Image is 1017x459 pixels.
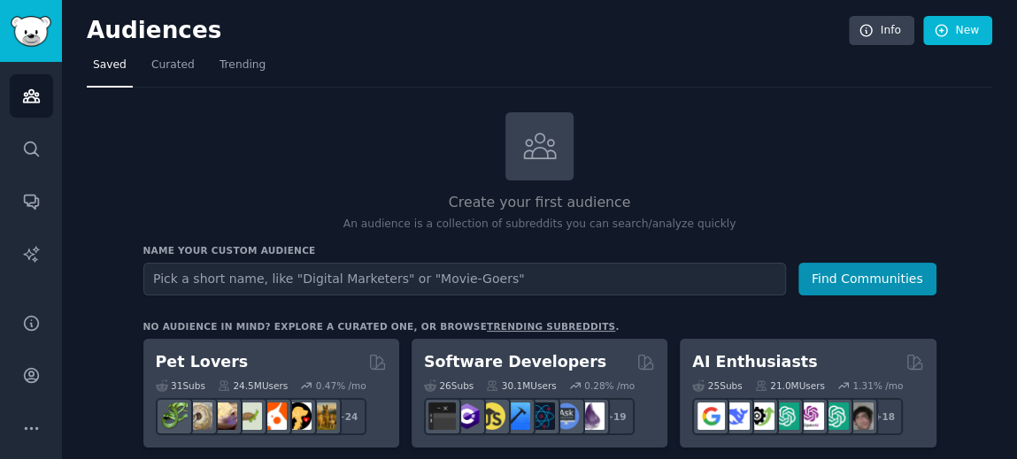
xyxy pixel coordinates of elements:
[218,379,288,392] div: 24.5M Users
[151,57,195,73] span: Curated
[87,17,849,45] h2: Audiences
[11,16,51,47] img: GummySearch logo
[798,263,936,295] button: Find Communities
[849,16,914,46] a: Info
[210,402,237,430] img: leopardgeckos
[755,379,825,392] div: 21.0M Users
[453,402,481,430] img: csharp
[143,263,786,295] input: Pick a short name, like "Digital Marketers" or "Movie-Goers"
[143,217,936,233] p: An audience is a collection of subreddits you can search/analyze quickly
[87,51,133,88] a: Saved
[185,402,212,430] img: ballpython
[478,402,505,430] img: learnjavascript
[846,402,874,430] img: ArtificalIntelligence
[143,244,936,256] h3: Name your custom audience
[697,402,725,430] img: GoogleGeminiAI
[143,192,936,214] h2: Create your first audience
[866,398,903,435] div: + 18
[597,398,635,435] div: + 19
[259,402,287,430] img: cockatiel
[487,321,615,332] a: trending subreddits
[486,379,556,392] div: 30.1M Users
[93,57,127,73] span: Saved
[503,402,530,430] img: iOSProgramming
[156,379,205,392] div: 31 Sub s
[852,379,903,392] div: 1.31 % /mo
[309,402,336,430] img: dogbreed
[329,398,366,435] div: + 24
[797,402,824,430] img: OpenAIDev
[316,379,366,392] div: 0.47 % /mo
[577,402,605,430] img: elixir
[772,402,799,430] img: chatgpt_promptDesign
[692,351,817,373] h2: AI Enthusiasts
[143,320,620,333] div: No audience in mind? Explore a curated one, or browse .
[156,351,249,373] h2: Pet Lovers
[220,57,266,73] span: Trending
[145,51,201,88] a: Curated
[552,402,580,430] img: AskComputerScience
[213,51,272,88] a: Trending
[284,402,312,430] img: PetAdvice
[428,402,456,430] img: software
[424,351,606,373] h2: Software Developers
[235,402,262,430] img: turtle
[722,402,750,430] img: DeepSeek
[584,379,635,392] div: 0.28 % /mo
[923,16,992,46] a: New
[424,379,474,392] div: 26 Sub s
[821,402,849,430] img: chatgpt_prompts_
[747,402,774,430] img: AItoolsCatalog
[160,402,188,430] img: herpetology
[528,402,555,430] img: reactnative
[692,379,742,392] div: 25 Sub s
